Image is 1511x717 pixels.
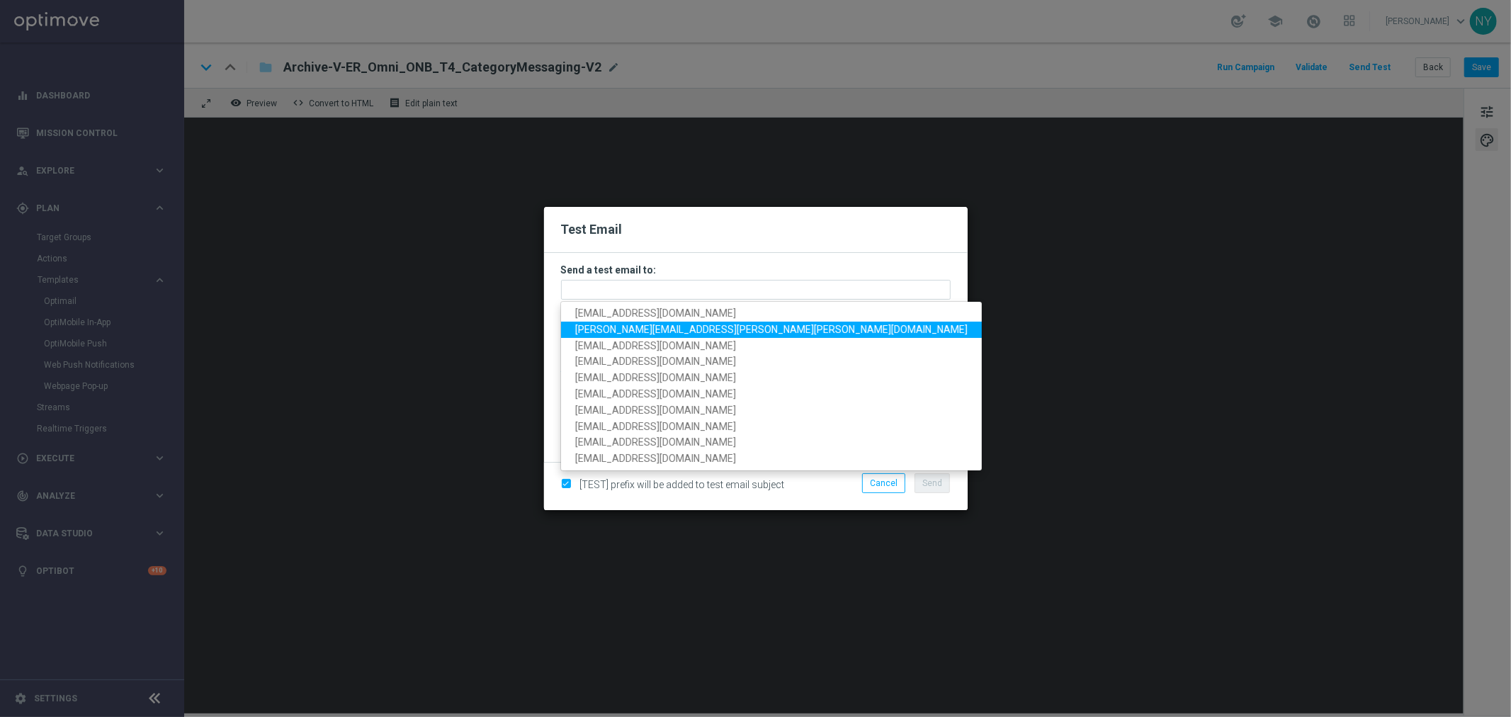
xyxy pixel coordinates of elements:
[561,402,982,419] a: [EMAIL_ADDRESS][DOMAIN_NAME]
[575,420,736,431] span: [EMAIL_ADDRESS][DOMAIN_NAME]
[915,473,950,493] button: Send
[561,434,982,451] a: [EMAIL_ADDRESS][DOMAIN_NAME]
[575,453,736,464] span: [EMAIL_ADDRESS][DOMAIN_NAME]
[575,324,968,335] span: [PERSON_NAME][EMAIL_ADDRESS][PERSON_NAME][PERSON_NAME][DOMAIN_NAME]
[575,339,736,351] span: [EMAIL_ADDRESS][DOMAIN_NAME]
[561,370,982,386] a: [EMAIL_ADDRESS][DOMAIN_NAME]
[575,307,736,319] span: [EMAIL_ADDRESS][DOMAIN_NAME]
[580,479,785,490] span: [TEST] prefix will be added to test email subject
[561,418,982,434] a: [EMAIL_ADDRESS][DOMAIN_NAME]
[575,356,736,367] span: [EMAIL_ADDRESS][DOMAIN_NAME]
[561,386,982,402] a: [EMAIL_ADDRESS][DOMAIN_NAME]
[561,451,982,467] a: [EMAIL_ADDRESS][DOMAIN_NAME]
[862,473,905,493] button: Cancel
[561,337,982,354] a: [EMAIL_ADDRESS][DOMAIN_NAME]
[575,405,736,416] span: [EMAIL_ADDRESS][DOMAIN_NAME]
[575,372,736,383] span: [EMAIL_ADDRESS][DOMAIN_NAME]
[561,305,982,322] a: [EMAIL_ADDRESS][DOMAIN_NAME]
[575,436,736,448] span: [EMAIL_ADDRESS][DOMAIN_NAME]
[561,264,951,276] h3: Send a test email to:
[561,221,951,238] h2: Test Email
[922,478,942,488] span: Send
[561,354,982,370] a: [EMAIL_ADDRESS][DOMAIN_NAME]
[575,388,736,400] span: [EMAIL_ADDRESS][DOMAIN_NAME]
[561,322,982,338] a: [PERSON_NAME][EMAIL_ADDRESS][PERSON_NAME][PERSON_NAME][DOMAIN_NAME]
